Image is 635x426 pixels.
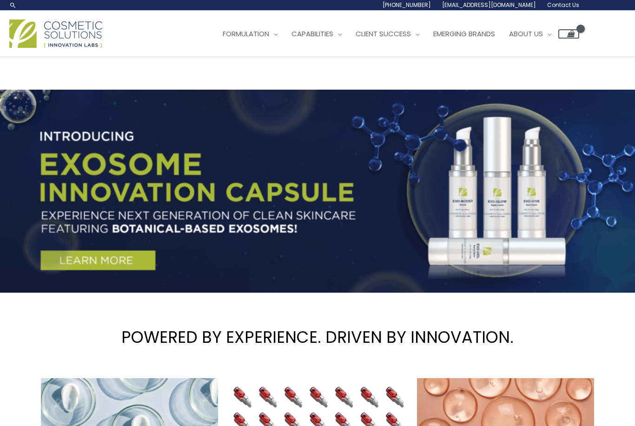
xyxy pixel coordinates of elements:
[509,29,543,39] span: About Us
[426,20,502,48] a: Emerging Brands
[9,1,17,9] a: Search icon link
[442,1,536,9] span: [EMAIL_ADDRESS][DOMAIN_NAME]
[216,20,284,48] a: Formulation
[9,20,102,48] img: Cosmetic Solutions Logo
[547,1,579,9] span: Contact Us
[291,29,333,39] span: Capabilities
[349,20,426,48] a: Client Success
[223,29,269,39] span: Formulation
[383,1,431,9] span: [PHONE_NUMBER]
[502,20,558,48] a: About Us
[284,20,349,48] a: Capabilities
[209,20,579,48] nav: Site Navigation
[356,29,411,39] span: Client Success
[558,29,579,39] a: View Shopping Cart, empty
[433,29,495,39] span: Emerging Brands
